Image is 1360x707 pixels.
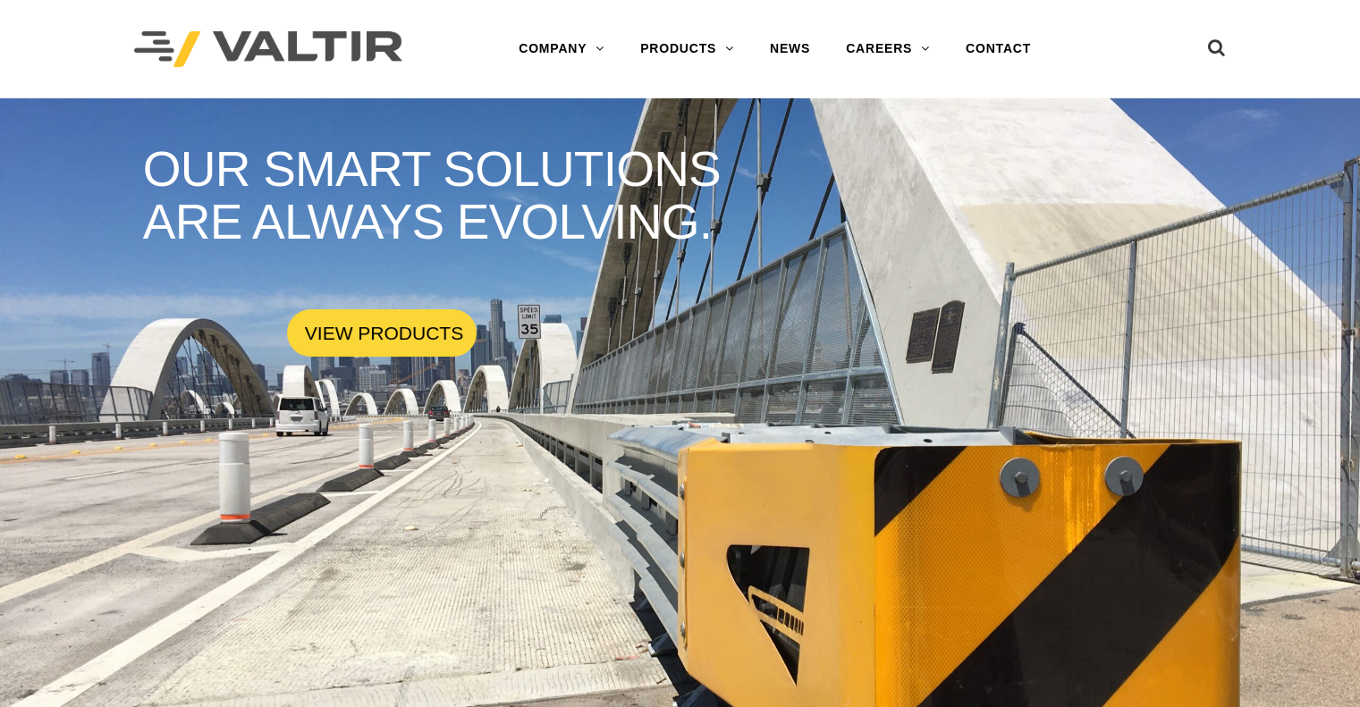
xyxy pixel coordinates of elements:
a: COMPANY [501,31,622,67]
a: PRODUCTS [622,31,752,67]
a: CONTACT [948,31,1049,67]
a: VIEW PRODUCTS [287,309,477,357]
a: CAREERS [828,31,948,67]
rs-layer: OUR SMART SOLUTIONS ARE ALWAYS EVOLVING. [143,143,782,250]
a: NEWS [752,31,828,67]
img: Valtir [134,31,402,68]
